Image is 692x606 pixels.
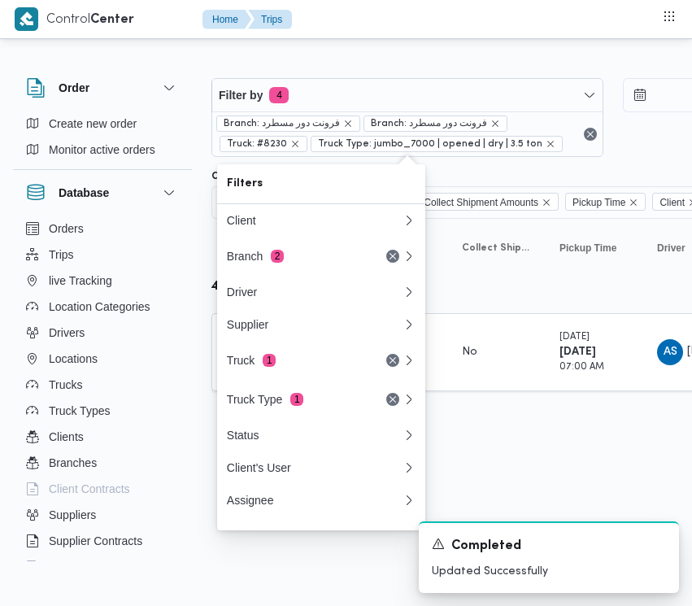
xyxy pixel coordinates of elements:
[49,349,98,368] span: Locations
[227,250,363,263] div: Branch
[311,136,563,152] span: Truck Type: jumbo_7000 | opened | dry | 3.5 ton
[20,398,185,424] button: Truck Types
[432,536,666,556] div: Notification
[49,531,142,551] span: Supplier Contracts
[49,271,112,290] span: live Tracking
[227,318,403,331] div: Supplier
[383,390,403,409] button: Remove
[13,216,192,568] div: Database
[90,14,134,26] b: Center
[227,214,403,227] div: Client
[211,281,262,293] b: رمط497
[659,194,685,211] span: Client
[20,346,185,372] button: Locations
[217,237,425,276] button: Branch2Remove
[565,193,646,211] span: Pickup Time
[271,250,284,263] span: 2
[202,10,251,29] button: Home
[363,116,507,132] span: Branch: فرونت دور مسطرد
[227,393,363,406] div: Truck Type
[424,194,538,211] span: Collect Shipment Amounts
[217,276,425,308] button: Driver
[559,363,604,372] small: 07:00 AM
[49,557,89,577] span: Devices
[371,116,487,131] span: Branch: فرونت دور مسطرد
[657,242,685,255] span: Driver
[542,198,551,207] button: Remove Collect Shipment Amounts from selection in this group
[217,308,425,341] button: Supplier
[20,372,185,398] button: Trucks
[227,429,403,442] div: Status
[217,341,425,380] button: Truck1Remove
[217,380,425,419] button: Truck Type1Remove
[49,401,110,421] span: Truck Types
[318,137,542,151] span: Truck Type: jumbo_7000 | opened | dry | 3.5 ton
[559,347,596,357] b: [DATE]
[49,140,155,159] span: Monitor active orders
[290,139,300,149] button: remove selected entity
[559,333,590,342] small: [DATE]
[462,242,530,255] span: Collect Shipment Amounts
[629,198,638,207] button: Remove Pickup Time from selection in this group
[49,114,137,133] span: Create new order
[227,174,416,194] span: Filters
[49,219,84,238] span: Orders
[20,137,185,163] button: Monitor active orders
[20,528,185,554] button: Supplier Contracts
[20,111,185,137] button: Create new order
[383,246,403,266] button: Remove
[49,297,150,316] span: Location Categories
[217,419,425,451] button: Status
[269,87,289,103] span: 4 active filters
[227,286,403,299] div: Driver
[59,183,109,203] h3: Database
[211,408,323,427] button: Rows per page:10
[15,7,38,31] img: X8yXhbKr1z7QwAAAABJRU5ErkJggg==
[20,216,185,242] button: Orders
[20,502,185,528] button: Suppliers
[59,78,89,98] h3: Order
[20,450,185,476] button: Branches
[217,484,425,517] button: Assignee
[20,242,185,268] button: Trips
[220,136,307,152] span: Truck: #8230
[490,119,500,129] button: remove selected entity
[248,10,292,29] button: Trips
[432,563,666,580] p: Updated Successfully
[216,116,360,132] span: Branch: فرونت دور مسطرد
[581,124,600,144] button: Remove
[211,170,252,183] label: Columns
[572,194,625,211] span: Pickup Time
[416,193,559,211] span: Collect Shipment Amounts
[20,554,185,580] button: Devices
[546,139,555,149] button: remove selected entity
[462,345,477,360] div: No
[20,294,185,320] button: Location Categories
[227,494,403,507] div: Assignee
[383,351,403,370] button: Remove
[49,453,97,473] span: Branches
[49,505,96,525] span: Suppliers
[451,537,521,556] span: Completed
[553,235,634,261] button: Pickup Time
[49,427,84,447] span: Clients
[290,393,303,406] span: 1
[212,79,603,111] button: Filter by4 active filters
[227,461,403,474] div: Client's User
[217,451,425,484] button: Client's User
[217,204,425,237] button: Client
[20,320,185,346] button: Drivers
[49,375,82,395] span: Trucks
[49,323,85,342] span: Drivers
[343,119,353,129] button: remove selected entity
[20,476,185,502] button: Client Contracts
[227,137,287,151] span: Truck: #8230
[657,339,683,365] div: Ahmad Saaid Muhammad Tair Albr
[20,268,185,294] button: live Tracking
[227,354,363,367] div: Truck
[26,183,179,203] button: Database
[20,424,185,450] button: Clients
[664,339,677,365] span: AS
[224,116,340,131] span: Branch: فرونت دور مسطرد
[559,242,616,255] span: Pickup Time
